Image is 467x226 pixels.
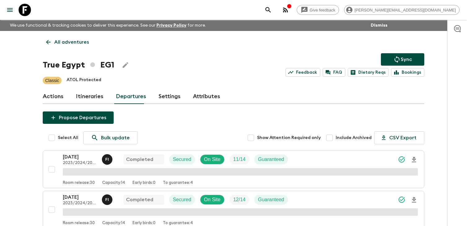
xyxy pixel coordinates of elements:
a: Bulk update [83,131,137,144]
button: search adventures [262,4,274,16]
a: All adventures [43,36,92,48]
span: Faten Ibrahim [102,196,114,201]
a: Departures [116,89,146,104]
svg: Download Onboarding [410,156,418,163]
svg: Download Onboarding [410,196,418,204]
p: Completed [126,196,153,203]
button: Dismiss [369,21,389,30]
p: 2023/2024/2025 [63,201,97,206]
button: Sync adventure departures to the booking engine [381,53,424,66]
p: Classic [45,77,59,84]
div: Secured [169,154,195,164]
p: [DATE] [63,153,97,161]
a: Bookings [391,68,424,77]
p: Secured [173,156,191,163]
button: CSV Export [374,131,424,144]
span: Include Archived [336,135,372,141]
p: Guaranteed [258,196,284,203]
p: Early birds: 0 [133,180,155,185]
svg: Synced Successfully [398,156,405,163]
a: Privacy Policy [156,23,186,28]
p: Guaranteed [258,156,284,163]
p: ATOL Protected [67,77,101,84]
a: Give feedback [297,5,339,15]
span: Faten Ibrahim [102,156,114,161]
button: menu [4,4,16,16]
div: [PERSON_NAME][EMAIL_ADDRESS][DOMAIN_NAME] [344,5,460,15]
div: On Site [200,195,225,205]
span: [PERSON_NAME][EMAIL_ADDRESS][DOMAIN_NAME] [351,8,459,12]
p: Completed [126,156,153,163]
a: FAQ [323,68,345,77]
span: Show Attention Required only [257,135,321,141]
p: Secured [173,196,191,203]
button: Propose Departures [43,111,114,124]
span: Select All [58,135,78,141]
p: On Site [204,156,220,163]
div: On Site [200,154,225,164]
a: Settings [159,89,181,104]
p: Early birds: 0 [133,221,155,226]
p: To guarantee: 4 [163,221,193,226]
div: Trip Fill [229,154,249,164]
p: 2023/2024/2025 [63,161,97,166]
span: Give feedback [306,8,339,12]
a: Actions [43,89,63,104]
div: Trip Fill [229,195,249,205]
p: Room release: 30 [63,180,95,185]
p: Room release: 30 [63,221,95,226]
button: [DATE]2023/2024/2025Faten IbrahimCompletedSecuredOn SiteTrip FillGuaranteedRoom release:30Capacit... [43,150,424,188]
p: 11 / 14 [233,156,246,163]
p: On Site [204,196,220,203]
a: Dietary Reqs [348,68,389,77]
a: Feedback [286,68,320,77]
p: To guarantee: 4 [163,180,193,185]
a: Attributes [193,89,220,104]
p: [DATE] [63,193,97,201]
svg: Synced Successfully [398,196,405,203]
p: We use functional & tracking cookies to deliver this experience. See our for more. [7,20,208,31]
p: Bulk update [101,134,130,141]
p: Capacity: 14 [102,221,125,226]
p: Sync [401,56,412,63]
h1: True Egypt EG1 [43,59,114,71]
div: Secured [169,195,195,205]
p: All adventures [54,38,89,46]
button: Edit Adventure Title [119,59,132,71]
p: 12 / 14 [233,196,246,203]
p: Capacity: 14 [102,180,125,185]
a: Itineraries [76,89,103,104]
